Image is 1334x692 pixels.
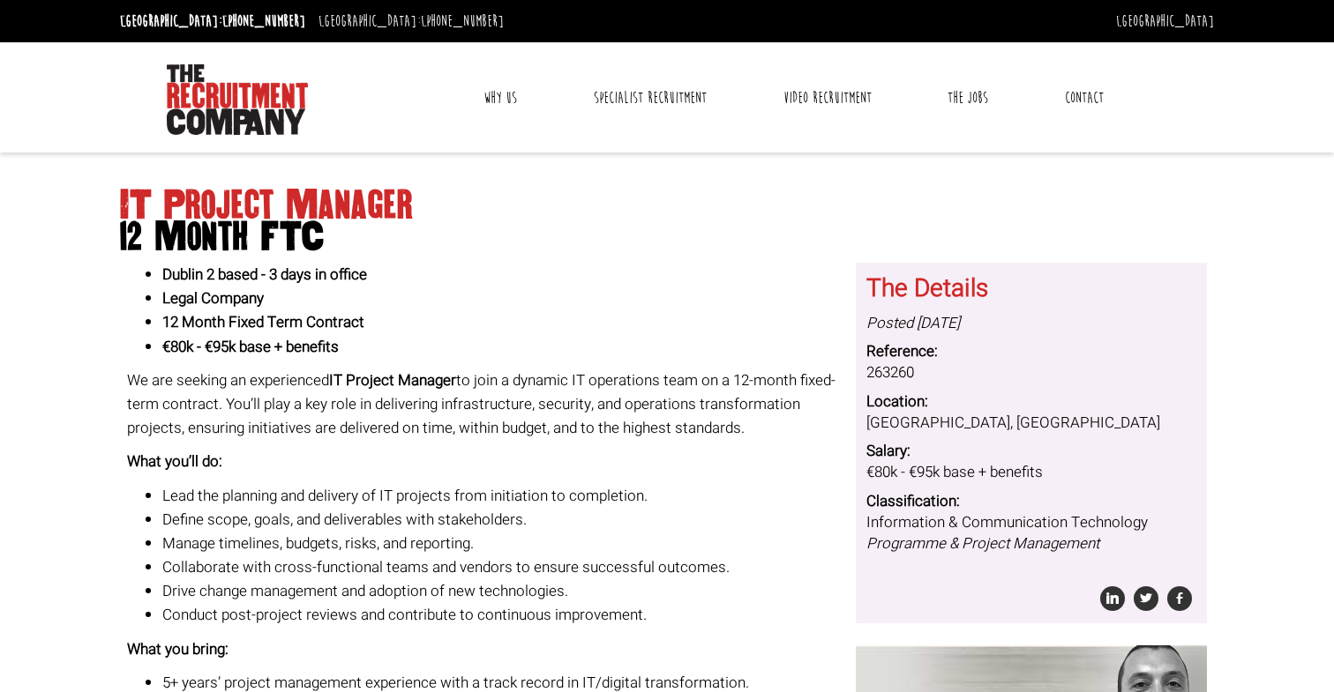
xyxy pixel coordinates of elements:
[866,362,1196,383] dd: 263260
[162,508,843,532] li: Define scope, goals, and deliverables with stakeholders.
[866,491,1196,512] dt: Classification:
[162,311,364,333] strong: 12 Month Fixed Term Contract
[866,276,1196,303] h3: The Details
[866,341,1196,362] dt: Reference:
[167,64,308,135] img: The Recruitment Company
[162,555,843,579] li: Collaborate with cross-functional teams and vendors to ensure successful outcomes.
[421,11,504,31] a: [PHONE_NUMBER]
[866,462,1196,483] dd: €80k - €95k base + benefits
[866,441,1196,462] dt: Salary:
[162,603,843,627] li: Conduct post-project reviews and contribute to continuous improvement.
[116,7,310,35] li: [GEOGRAPHIC_DATA]:
[866,312,960,334] i: Posted [DATE]
[866,532,1099,554] i: Programme & Project Management
[162,336,339,358] strong: €80k - €95k base + benefits
[120,190,1214,253] h1: IT Project Manager
[1052,76,1117,120] a: Contact
[329,369,456,391] strong: IT Project Manager
[162,264,367,286] strong: Dublin 2 based - 3 days in office
[162,484,843,508] li: Lead the planning and delivery of IT projects from initiation to completion.
[866,512,1196,555] dd: Information & Communication Technology
[127,638,229,660] strong: What you bring:
[934,76,1001,120] a: The Jobs
[222,11,305,31] a: [PHONE_NUMBER]
[1116,11,1214,31] a: [GEOGRAPHIC_DATA]
[127,450,222,472] strong: What you’ll do:
[866,413,1196,434] dd: [GEOGRAPHIC_DATA], [GEOGRAPHIC_DATA]
[770,76,885,120] a: Video Recruitment
[866,391,1196,413] dt: Location:
[162,287,264,309] strong: Legal Company
[162,579,843,603] li: Drive change management and adoption of new technologies.
[120,221,1214,253] span: 12 Month FTC
[127,368,843,441] p: We are seeking an experienced to join a dynamic IT operations team on a 12-month fixed-term contr...
[162,532,843,555] li: Manage timelines, budgets, risks, and reporting.
[470,76,530,120] a: Why Us
[581,76,720,120] a: Specialist Recruitment
[314,7,508,35] li: [GEOGRAPHIC_DATA]:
